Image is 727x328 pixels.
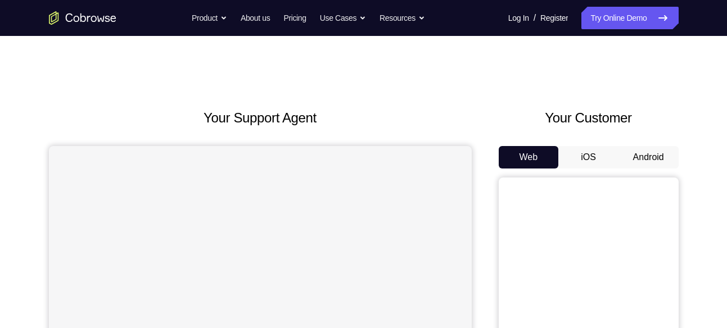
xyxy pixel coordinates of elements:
[499,146,559,168] button: Web
[380,7,425,29] button: Resources
[49,108,472,128] h2: Your Support Agent
[241,7,270,29] a: About us
[499,108,679,128] h2: Your Customer
[283,7,306,29] a: Pricing
[540,7,568,29] a: Register
[558,146,618,168] button: iOS
[508,7,529,29] a: Log In
[320,7,366,29] button: Use Cases
[192,7,227,29] button: Product
[534,11,536,25] span: /
[581,7,678,29] a: Try Online Demo
[618,146,679,168] button: Android
[49,11,116,25] a: Go to the home page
